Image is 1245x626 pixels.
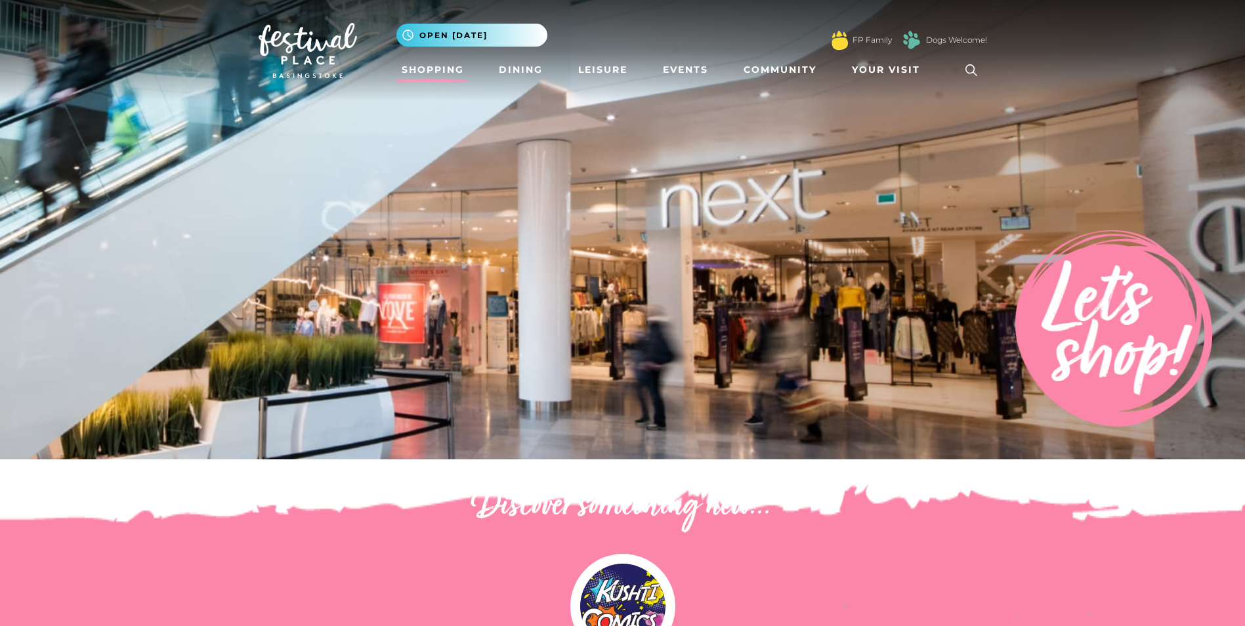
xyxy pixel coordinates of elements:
h2: Discover something new... [259,486,987,528]
span: Open [DATE] [419,30,488,41]
a: Events [658,58,713,82]
a: Leisure [573,58,633,82]
a: Community [738,58,822,82]
span: Your Visit [852,63,920,77]
a: Dogs Welcome! [926,34,987,46]
a: Your Visit [847,58,932,82]
img: Festival Place Logo [259,23,357,78]
a: FP Family [853,34,892,46]
button: Open [DATE] [396,24,547,47]
a: Dining [494,58,548,82]
a: Shopping [396,58,469,82]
